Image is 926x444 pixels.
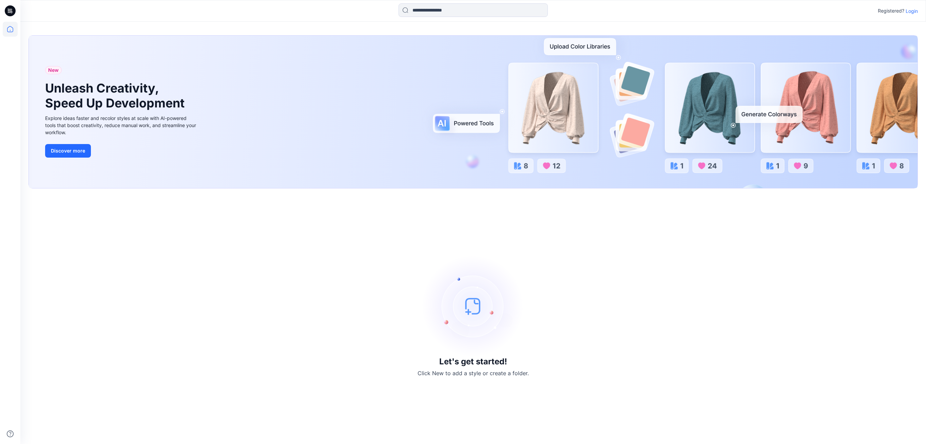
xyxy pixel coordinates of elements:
[45,144,198,158] a: Discover more
[439,357,507,366] h3: Let's get started!
[48,66,59,74] span: New
[878,7,904,15] p: Registered?
[906,7,918,15] p: Login
[45,144,91,158] button: Discover more
[418,369,529,377] p: Click New to add a style or create a folder.
[45,81,188,110] h1: Unleash Creativity, Speed Up Development
[45,115,198,136] div: Explore ideas faster and recolor styles at scale with AI-powered tools that boost creativity, red...
[422,255,524,357] img: empty-state-image.svg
